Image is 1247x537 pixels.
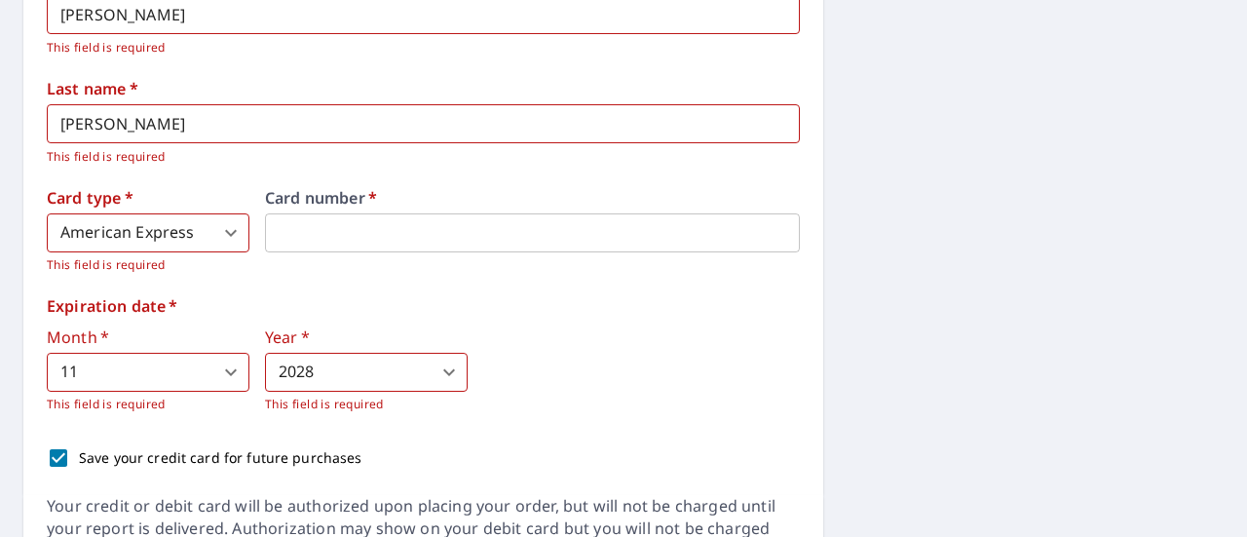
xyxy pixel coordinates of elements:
p: This field is required [47,147,786,167]
div: 11 [47,353,249,392]
label: Card number [265,190,800,206]
label: Card type [47,190,249,206]
div: American Express [47,213,249,252]
p: This field is required [47,38,786,58]
label: Expiration date [47,298,800,314]
iframe: secure payment field [265,213,800,252]
p: This field is required [47,395,249,414]
p: This field is required [265,395,468,414]
p: This field is required [47,255,249,275]
p: Save your credit card for future purchases [79,447,362,468]
label: Last name [47,81,800,96]
label: Month [47,329,249,345]
div: 2028 [265,353,468,392]
label: Year [265,329,468,345]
